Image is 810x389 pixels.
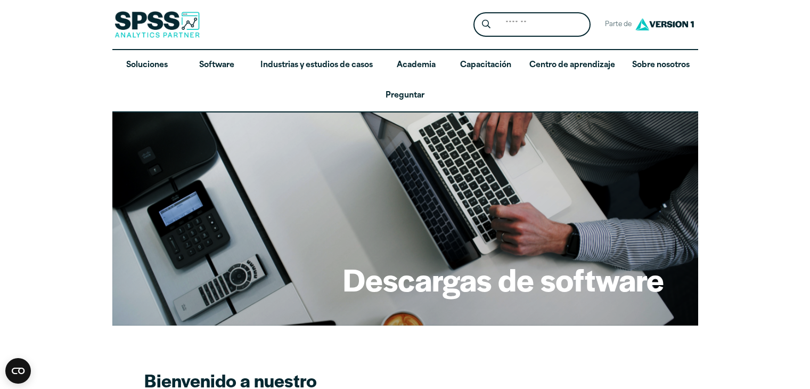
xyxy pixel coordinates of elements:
a: Soluciones [112,50,182,81]
svg: Icono de lupa de búsqueda [482,20,490,29]
a: Sobre nosotros [624,50,698,81]
font: Preguntar [386,92,424,100]
a: Software [182,50,252,81]
font: Software [199,61,234,69]
font: Centro de aprendizaje [529,61,615,69]
font: Descargas de software [343,257,664,301]
font: Academia [397,61,436,69]
img: Socio de análisis de SPSS [114,11,200,38]
font: Sobre nosotros [632,61,690,69]
button: Open CMP widget [5,358,31,384]
form: Formulario de búsqueda del encabezado del sitio [473,12,591,37]
font: Industrias y estudios de casos [260,61,373,69]
a: Academia [381,50,451,81]
nav: Versión de escritorio del menú principal del sitio [112,50,698,111]
font: Soluciones [126,61,168,69]
a: Capacitación [451,50,521,81]
a: Preguntar [112,80,698,111]
a: Industrias y estudios de casos [252,50,381,81]
button: Icono de lupa de búsqueda [476,15,496,35]
font: Parte de [605,21,632,28]
font: Capacitación [460,61,511,69]
img: Logotipo de la versión 1 [633,14,697,34]
a: Centro de aprendizaje [521,50,624,81]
